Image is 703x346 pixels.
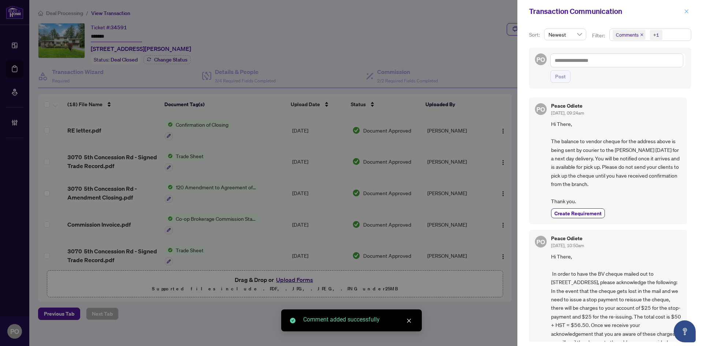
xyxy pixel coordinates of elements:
button: Open asap [674,320,696,342]
button: Create Requirement [551,208,605,218]
span: Newest [548,29,582,40]
span: PO [536,55,545,64]
span: PO [536,237,545,247]
button: Post [550,70,570,83]
p: Filter: [592,31,606,40]
span: PO [536,104,545,114]
h5: Peace Odiete [551,103,584,108]
span: Comments [616,31,639,38]
span: [DATE], 10:50am [551,243,584,248]
div: Transaction Communication [529,6,682,17]
span: close [406,318,412,323]
span: Comments [613,30,646,40]
span: Hi There, The balance to vendor cheque for the address above is being sent by courier to the [PER... [551,120,681,205]
h5: Peace Odiete [551,236,584,241]
a: Close [405,317,413,325]
span: close [640,33,644,37]
p: Sort: [529,31,541,39]
span: check-circle [290,318,295,323]
span: close [684,9,689,14]
span: [DATE], 09:24am [551,110,584,116]
span: Create Requirement [554,209,602,217]
div: Comment added successfully [303,315,413,324]
div: +1 [653,31,659,38]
